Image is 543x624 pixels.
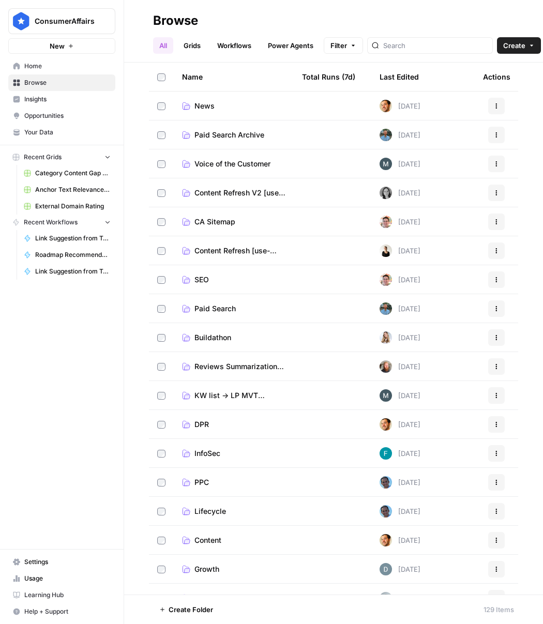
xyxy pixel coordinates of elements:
span: Link Suggestion from Topic [35,267,111,276]
div: [DATE] [380,563,420,575]
a: DPR [182,419,285,430]
span: ConsumerAffairs [35,16,97,26]
div: [DATE] [380,418,420,431]
span: InfoSec [194,448,220,459]
div: [DATE] [380,447,420,460]
span: Paid Search [194,303,236,314]
div: 129 Items [484,604,514,615]
a: All [153,37,173,54]
a: Content Refresh V2 [use-case4] [182,188,285,198]
span: Anchor Text Relevance Audit [35,185,111,194]
a: Workflows [211,37,258,54]
div: [DATE] [380,302,420,315]
input: Search [383,40,488,51]
div: [DATE] [380,273,420,286]
div: [DATE] [380,534,420,546]
div: Name [182,63,285,91]
span: Category Content Gap Analysis [35,169,111,178]
span: Growth [194,564,219,574]
img: ppmrwor7ca391jhppk7fn9g8e2e5 [380,245,392,257]
span: Content Refresh V2 [use-case4] [194,188,285,198]
button: Filter [324,37,363,54]
a: PPC [182,477,285,488]
button: Create Folder [153,601,219,618]
img: cey2xrdcekjvnatjucu2k7sm827y [380,129,392,141]
div: [DATE] [380,187,420,199]
img: cligphsu63qclrxpa2fa18wddixk [380,216,392,228]
button: Create [497,37,541,54]
span: New [50,41,65,51]
a: Home [8,58,115,74]
img: rz5h4m3vtllfgh4rop6w7nfrq2ci [380,360,392,373]
a: Browse [8,74,115,91]
div: Total Runs (7d) [302,63,355,91]
button: Workspace: ConsumerAffairs [8,8,115,34]
span: Reviews Summarization [Use-Case 3] [194,361,285,372]
span: Browse [24,78,111,87]
img: ConsumerAffairs Logo [12,12,31,31]
div: [DATE] [380,592,420,604]
div: [DATE] [380,331,420,344]
div: Actions [483,63,510,91]
a: Link Suggestion from Topic [19,263,115,280]
span: Enhance Company Info w/ Quiz Data [Use-Case 2] [194,593,285,603]
span: Roadmap Recommendations [35,250,111,260]
a: Roadmap Recommendations [19,247,115,263]
span: Home [24,62,111,71]
a: Enhance Company Info w/ Quiz Data [Use-Case 2] [182,593,285,603]
a: SEO [182,275,285,285]
img: 7dkj40nmz46gsh6f912s7bk0kz0q [380,418,392,431]
span: Learning Hub [24,590,111,600]
div: Browse [153,12,198,29]
a: CA Sitemap [182,217,285,227]
span: Your Data [24,128,111,137]
span: PPC [194,477,209,488]
a: Buildathon [182,332,285,343]
span: SEO [194,275,209,285]
a: Insights [8,91,115,108]
img: 3vmt2zjtb4ahba9sddrrm4ln067z [380,592,392,604]
span: Content [194,535,221,545]
img: 6lzcvtqrom6glnstmpsj9w10zs8o [380,331,392,344]
a: Paid Search [182,303,285,314]
a: Opportunities [8,108,115,124]
span: CA Sitemap [194,217,235,227]
a: Content [182,535,285,545]
img: 2agzpzudf1hwegjq0yfnpolu71ad [380,389,392,402]
a: Power Agents [262,37,320,54]
a: InfoSec [182,448,285,459]
span: External Domain Rating [35,202,111,211]
span: Recent Grids [24,153,62,162]
a: Link Suggestion from Topic - Mainsite Only [19,230,115,247]
div: [DATE] [380,360,420,373]
button: Help + Support [8,603,115,620]
img: 7dkj40nmz46gsh6f912s7bk0kz0q [380,534,392,546]
a: Voice of the Customer [182,159,285,169]
a: Your Data [8,124,115,141]
a: Content Refresh [use-case 4] [182,246,285,256]
img: r8o5t4pzb0o6hnpgjs1ia4vi3qep [380,476,392,489]
img: cey2xrdcekjvnatjucu2k7sm827y [380,302,392,315]
img: ycwi5nakws32ilp1nb2dvjlr7esq [380,563,392,575]
span: Insights [24,95,111,104]
div: [DATE] [380,129,420,141]
span: Create Folder [169,604,213,615]
span: Paid Search Archive [194,130,264,140]
a: Learning Hub [8,587,115,603]
img: 7dkj40nmz46gsh6f912s7bk0kz0q [380,100,392,112]
button: Recent Grids [8,149,115,165]
span: Lifecycle [194,506,226,516]
div: [DATE] [380,389,420,402]
img: cligphsu63qclrxpa2fa18wddixk [380,273,392,286]
a: Grids [177,37,207,54]
a: Lifecycle [182,506,285,516]
a: Category Content Gap Analysis [19,165,115,181]
img: r8o5t4pzb0o6hnpgjs1ia4vi3qep [380,505,392,518]
span: DPR [194,419,209,430]
a: Settings [8,554,115,570]
div: [DATE] [380,245,420,257]
div: [DATE] [380,476,420,489]
span: Help + Support [24,607,111,616]
span: Buildathon [194,332,231,343]
span: Link Suggestion from Topic - Mainsite Only [35,234,111,243]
